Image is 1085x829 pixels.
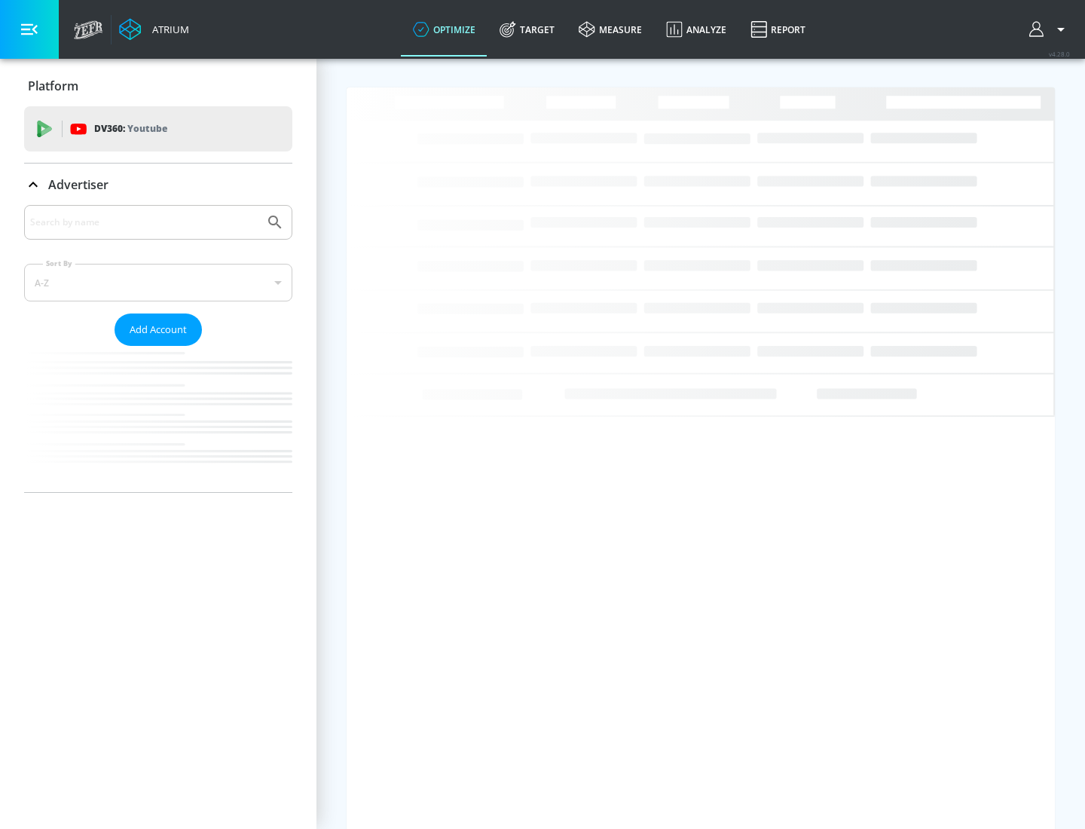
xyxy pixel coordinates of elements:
button: Add Account [115,314,202,346]
span: v 4.28.0 [1049,50,1070,58]
div: A-Z [24,264,292,301]
input: Search by name [30,213,258,232]
div: Platform [24,65,292,107]
p: Youtube [127,121,167,136]
p: DV360: [94,121,167,137]
a: Report [738,2,818,57]
span: Add Account [130,321,187,338]
div: Advertiser [24,164,292,206]
div: Atrium [146,23,189,36]
p: Platform [28,78,78,94]
p: Advertiser [48,176,108,193]
a: Atrium [119,18,189,41]
a: Target [487,2,567,57]
div: DV360: Youtube [24,106,292,151]
nav: list of Advertiser [24,346,292,492]
div: Advertiser [24,205,292,492]
a: measure [567,2,654,57]
a: Analyze [654,2,738,57]
a: optimize [401,2,487,57]
label: Sort By [43,258,75,268]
